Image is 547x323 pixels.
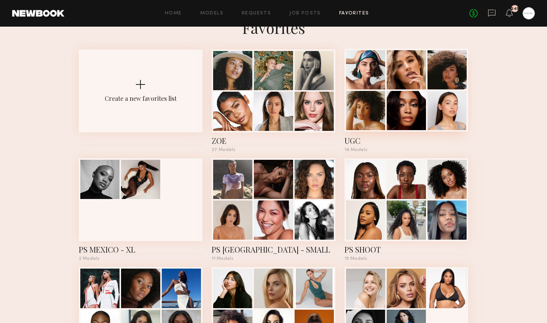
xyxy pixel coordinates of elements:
div: Create a new favorites list [105,94,177,102]
div: PS MEXICO - XL [79,244,203,255]
div: ZOE [212,135,335,146]
div: 27 Models [212,148,335,152]
a: Job Posts [289,11,321,16]
div: 15 Models [344,256,468,261]
button: Create a new favorites list [79,49,203,158]
div: 11 Models [212,256,335,261]
a: PS SHOOT15 Models [344,158,468,261]
div: 2 Models [79,256,203,261]
div: 18 Models [344,148,468,152]
a: UGC18 Models [344,49,468,152]
a: Requests [242,11,271,16]
a: ZOE27 Models [212,49,335,152]
a: Models [200,11,223,16]
a: PS MEXICO - XL2 Models [79,158,203,261]
a: Home [165,11,182,16]
div: UGC [344,135,468,146]
a: Favorites [339,11,369,16]
a: PS [GEOGRAPHIC_DATA] - SMALL11 Models [212,158,335,261]
div: PS MEXICO - SMALL [212,244,335,255]
div: 245 [511,7,519,11]
div: PS SHOOT [344,244,468,255]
